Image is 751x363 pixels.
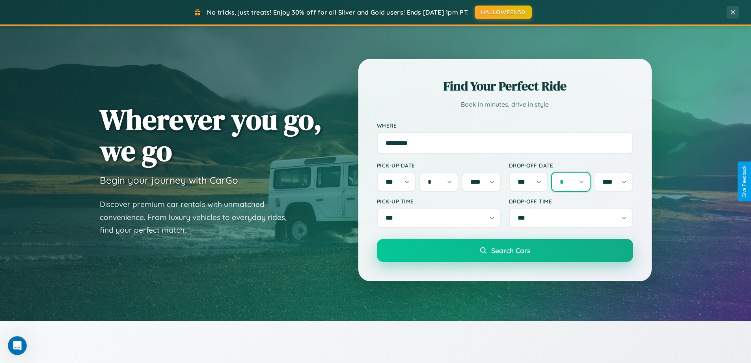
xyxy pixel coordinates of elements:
[491,246,530,255] span: Search Cars
[207,8,469,16] span: No tricks, just treats! Enjoy 30% off for all Silver and Gold users! Ends [DATE] 1pm PT.
[509,162,633,169] label: Drop-off Date
[8,336,27,355] iframe: Intercom live chat
[377,162,501,169] label: Pick-up Date
[100,174,238,186] h3: Begin your journey with CarGo
[742,166,747,197] div: Give Feedback
[377,239,633,262] button: Search Cars
[100,198,297,237] p: Discover premium car rentals with unmatched convenience. From luxury vehicles to everyday rides, ...
[377,99,633,110] p: Book in minutes, drive in style
[377,198,501,205] label: Pick-up Time
[377,77,633,95] h2: Find Your Perfect Ride
[377,122,633,129] label: Where
[475,6,532,19] button: HALLOWEEN30
[509,198,633,205] label: Drop-off Time
[100,104,322,166] h1: Wherever you go, we go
